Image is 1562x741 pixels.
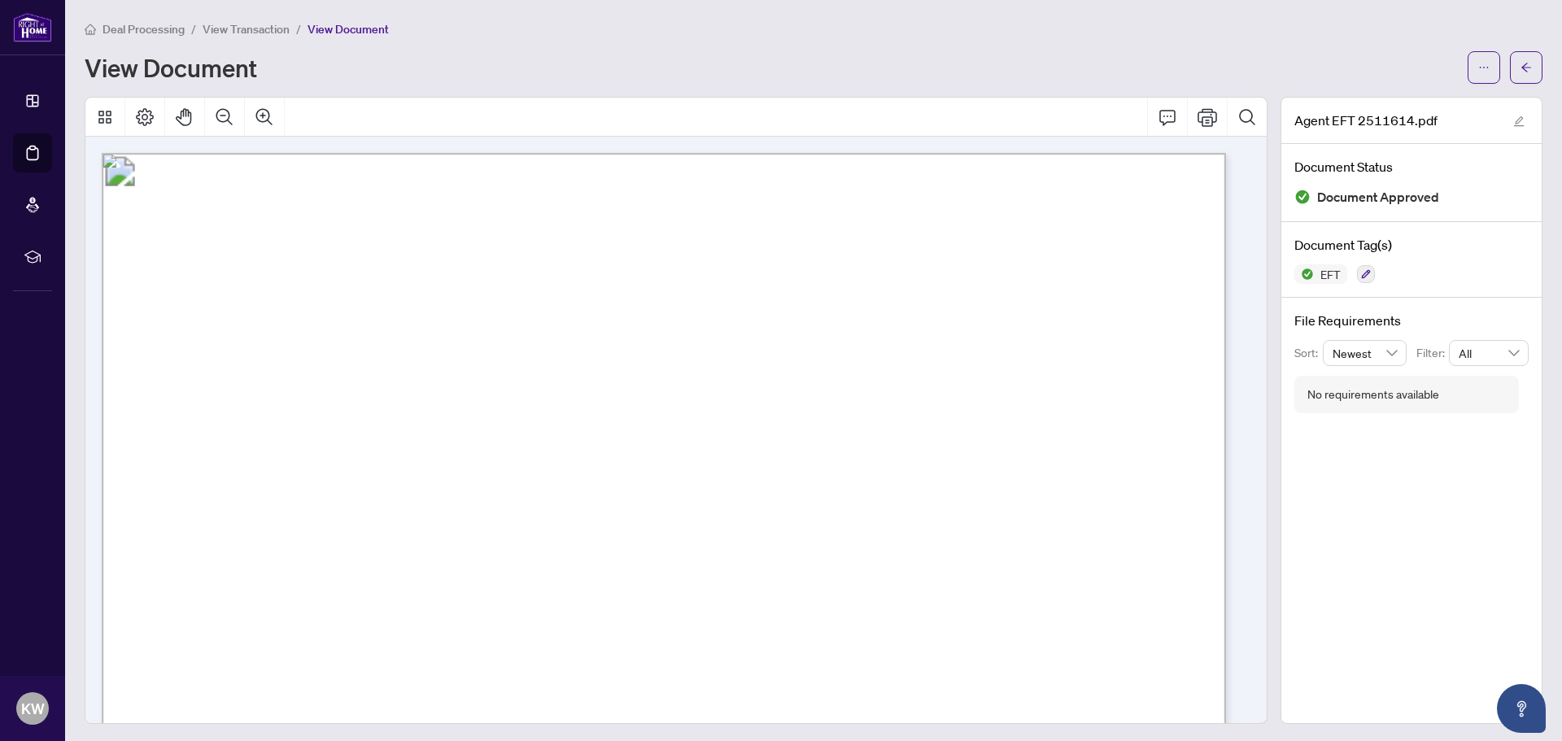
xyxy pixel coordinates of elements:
span: Newest [1333,341,1398,365]
img: Document Status [1294,189,1311,205]
span: View Transaction [203,22,290,37]
span: Document Approved [1317,186,1439,208]
span: All [1459,341,1519,365]
p: Sort: [1294,344,1323,362]
span: View Document [308,22,389,37]
span: home [85,24,96,35]
li: / [191,20,196,38]
img: Status Icon [1294,264,1314,284]
span: ellipsis [1478,62,1490,73]
img: logo [13,12,52,42]
span: edit [1513,116,1525,127]
h4: File Requirements [1294,311,1529,330]
h4: Document Tag(s) [1294,235,1529,255]
h4: Document Status [1294,157,1529,177]
span: Deal Processing [103,22,185,37]
span: KW [21,697,45,720]
div: No requirements available [1307,386,1439,403]
span: EFT [1314,268,1347,280]
button: Open asap [1497,684,1546,733]
li: / [296,20,301,38]
h1: View Document [85,54,257,81]
span: Agent EFT 2511614.pdf [1294,111,1438,130]
p: Filter: [1416,344,1449,362]
span: arrow-left [1521,62,1532,73]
